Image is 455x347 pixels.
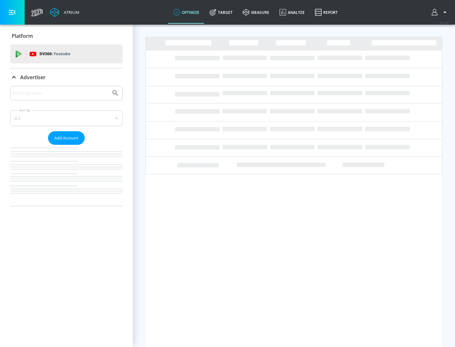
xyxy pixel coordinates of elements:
a: Report [310,1,343,24]
div: DV360: Youtube [10,44,123,63]
a: Analyze [274,1,310,24]
a: Target [204,1,238,24]
label: Sort By [18,108,32,112]
button: Add Account [48,131,85,145]
div: Platform [10,27,123,45]
a: measure [238,1,274,24]
span: v 4.19.0 [440,21,449,24]
a: Atrium [50,8,79,17]
p: Advertiser [20,74,45,81]
p: DV360: [39,50,70,57]
div: Advertiser [10,68,123,86]
a: optimize [168,1,204,24]
input: Search by name [13,89,108,97]
p: Platform [12,32,33,39]
nav: list of Advertiser [10,145,123,206]
div: Atrium [61,9,79,15]
p: Youtube [53,50,70,57]
div: Advertiser [10,86,123,206]
span: Add Account [54,134,78,142]
div: A-Z [10,110,123,126]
